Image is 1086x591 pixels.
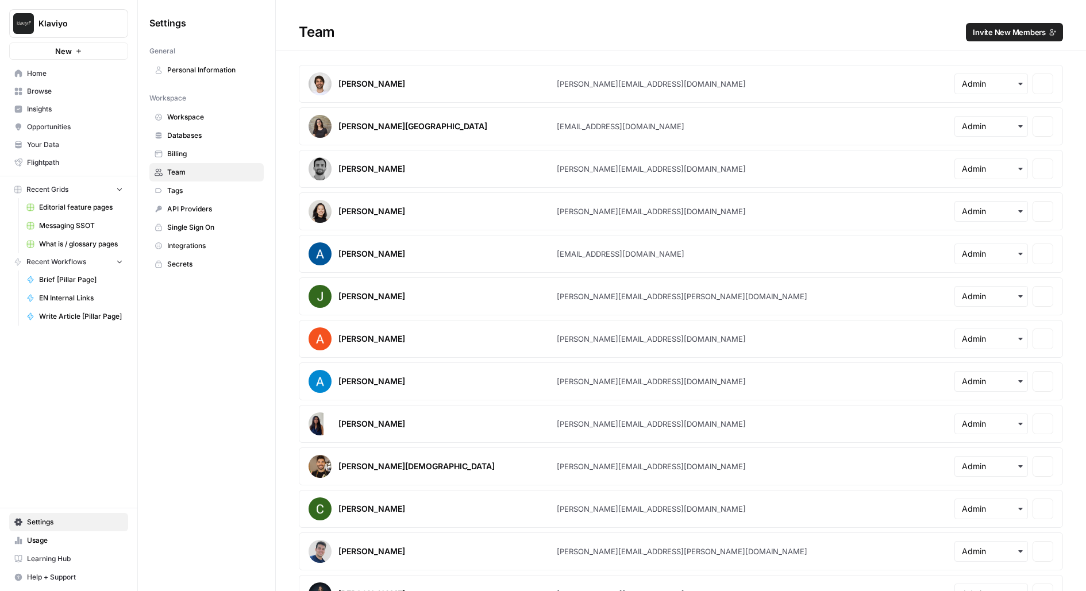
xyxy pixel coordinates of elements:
div: [PERSON_NAME] [338,163,405,175]
span: Single Sign On [167,222,259,233]
img: avatar [309,327,332,350]
a: Single Sign On [149,218,264,237]
a: Learning Hub [9,550,128,568]
span: Learning Hub [27,554,123,564]
span: Workspace [167,112,259,122]
span: Brief [Pillar Page] [39,275,123,285]
span: Insights [27,104,123,114]
div: [PERSON_NAME][EMAIL_ADDRESS][DOMAIN_NAME] [557,503,746,515]
div: [EMAIL_ADDRESS][DOMAIN_NAME] [557,248,684,260]
img: avatar [309,115,332,138]
span: Databases [167,130,259,141]
div: [PERSON_NAME][EMAIL_ADDRESS][DOMAIN_NAME] [557,163,746,175]
img: avatar [309,285,332,308]
div: [PERSON_NAME][GEOGRAPHIC_DATA] [338,121,487,132]
input: Admin [962,78,1020,90]
span: Settings [27,517,123,527]
input: Admin [962,163,1020,175]
input: Admin [962,248,1020,260]
div: Team [276,23,1086,41]
a: Integrations [149,237,264,255]
img: avatar [309,72,332,95]
input: Admin [962,546,1020,557]
button: Invite New Members [966,23,1063,41]
div: [PERSON_NAME][EMAIL_ADDRESS][DOMAIN_NAME] [557,461,746,472]
button: Workspace: Klaviyo [9,9,128,38]
a: Databases [149,126,264,145]
img: avatar [309,242,332,265]
span: Billing [167,149,259,159]
span: Flightpath [27,157,123,168]
button: New [9,43,128,60]
img: avatar [309,200,332,223]
div: [PERSON_NAME] [338,376,405,387]
img: avatar [309,497,332,520]
button: Help + Support [9,568,128,586]
span: Secrets [167,259,259,269]
div: [PERSON_NAME][DEMOGRAPHIC_DATA] [338,461,495,472]
span: Settings [149,16,186,30]
input: Admin [962,121,1020,132]
div: [PERSON_NAME][EMAIL_ADDRESS][DOMAIN_NAME] [557,376,746,387]
a: Flightpath [9,153,128,172]
a: Secrets [149,255,264,273]
span: Klaviyo [38,18,108,29]
input: Admin [962,376,1020,387]
span: Recent Workflows [26,257,86,267]
span: Integrations [167,241,259,251]
img: avatar [309,540,332,563]
input: Admin [962,333,1020,345]
div: [PERSON_NAME] [338,78,405,90]
div: [PERSON_NAME][EMAIL_ADDRESS][DOMAIN_NAME] [557,333,746,345]
span: What is / glossary pages [39,239,123,249]
div: [PERSON_NAME] [338,546,405,557]
img: avatar [309,370,332,393]
a: Team [149,163,264,181]
span: Messaging SSOT [39,221,123,231]
div: [PERSON_NAME] [338,206,405,217]
span: Team [167,167,259,177]
span: Recent Grids [26,184,68,195]
a: Insights [9,100,128,118]
div: [PERSON_NAME] [338,333,405,345]
a: Personal Information [149,61,264,79]
input: Admin [962,206,1020,217]
input: Admin [962,503,1020,515]
span: Usage [27,535,123,546]
span: Opportunities [27,122,123,132]
img: Klaviyo Logo [13,13,34,34]
img: avatar [309,157,332,180]
span: Help + Support [27,572,123,582]
div: [PERSON_NAME] [338,418,405,430]
input: Admin [962,461,1020,472]
img: avatar [309,455,332,478]
input: Admin [962,291,1020,302]
div: [EMAIL_ADDRESS][DOMAIN_NAME] [557,121,684,132]
img: avatar [309,412,324,435]
a: Tags [149,181,264,200]
a: Home [9,64,128,83]
a: Browse [9,82,128,101]
span: API Providers [167,204,259,214]
span: Editorial feature pages [39,202,123,213]
div: [PERSON_NAME][EMAIL_ADDRESS][DOMAIN_NAME] [557,418,746,430]
a: Editorial feature pages [21,198,128,217]
span: Invite New Members [973,26,1046,38]
button: Recent Workflows [9,253,128,271]
div: [PERSON_NAME][EMAIL_ADDRESS][DOMAIN_NAME] [557,206,746,217]
a: API Providers [149,200,264,218]
span: Your Data [27,140,123,150]
span: Workspace [149,93,186,103]
a: What is / glossary pages [21,235,128,253]
span: New [55,45,72,57]
div: [PERSON_NAME] [338,503,405,515]
span: General [149,46,175,56]
a: Settings [9,513,128,531]
input: Admin [962,418,1020,430]
span: Home [27,68,123,79]
span: Write Article [Pillar Page] [39,311,123,322]
div: [PERSON_NAME][EMAIL_ADDRESS][PERSON_NAME][DOMAIN_NAME] [557,291,807,302]
span: Browse [27,86,123,96]
a: Workspace [149,108,264,126]
a: Messaging SSOT [21,217,128,235]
